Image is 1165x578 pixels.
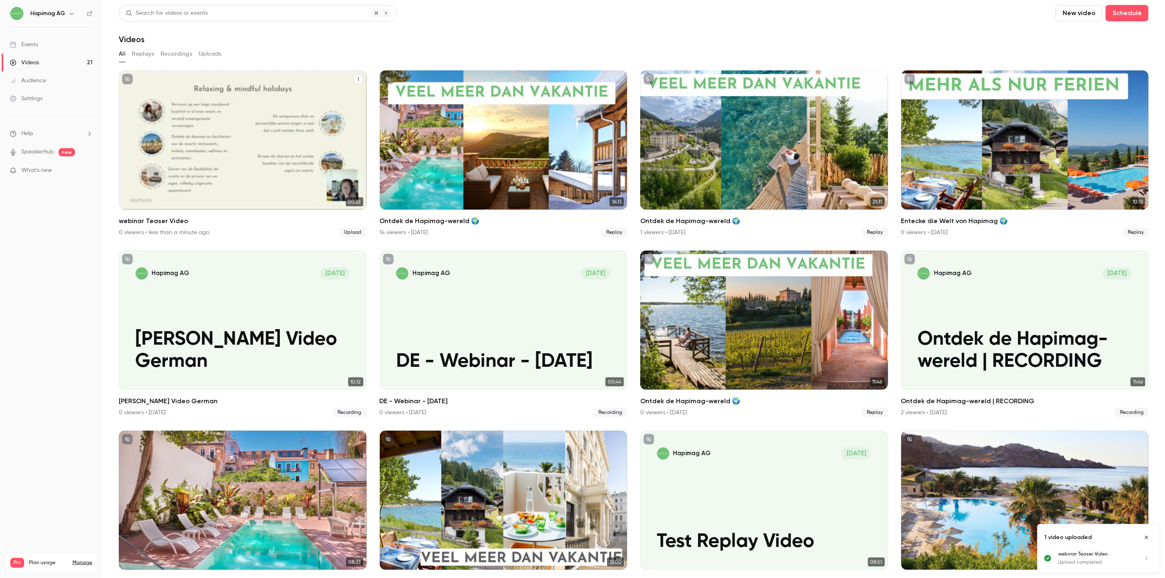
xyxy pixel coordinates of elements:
img: Ontdek de Hapimag-wereld | RECORDING [918,267,930,280]
span: Replay [862,408,888,418]
span: Replay [601,228,627,237]
h2: DE - Webinar - [DATE] [380,396,628,406]
span: 10:12 [1130,197,1145,206]
button: unpublished [122,434,133,445]
div: 2 viewers • [DATE] [901,409,947,417]
p: Hapimag AG [673,449,711,458]
a: Manage [73,560,92,566]
span: Upload [340,228,367,237]
span: 08:51 [868,558,885,567]
div: 0 viewers • [DATE] [380,409,426,417]
h2: Ontdek de Hapimag-wereld | RECORDING [901,396,1149,406]
span: [DATE] [581,267,611,280]
h2: webinar Teaser Video [119,216,367,226]
span: Recording [1115,408,1149,418]
div: Audience [10,77,46,85]
h1: Videos [119,34,145,44]
a: 16:1316:13Ontdek de Hapimag-wereld 🌍14 viewers • [DATE]Replay [380,70,628,237]
span: 00:44 [605,377,624,386]
span: 10:12 [348,377,363,386]
p: Hapimag AG [934,269,972,278]
span: Help [21,129,33,138]
img: Hapimag AG [10,7,23,20]
li: help-dropdown-opener [10,129,93,138]
li: Ontdek de Hapimag-wereld | RECORDING [901,251,1149,418]
li: Ontdek de Hapimag-wereld 🌍 [640,251,888,418]
p: Hapimag AG [413,269,450,278]
h2: Entecke die Welt von Hapimag 🌍 [901,216,1149,226]
div: Settings [10,95,43,103]
button: Close uploads list [1140,531,1153,544]
span: 08:33 [346,558,363,567]
img: Nicole Video German [136,267,148,280]
h2: Ontdek de Hapimag-wereld 🌍 [640,216,888,226]
div: 14 viewers • [DATE] [380,228,428,237]
button: Schedule [1106,5,1149,21]
button: unpublished [904,254,915,264]
a: Nicole Video GermanHapimag AG[DATE][PERSON_NAME] Video German10:12[PERSON_NAME] Video German0 vie... [119,251,367,418]
button: unpublished [904,434,915,445]
div: Search for videos or events [126,9,208,18]
button: New video [1056,5,1102,21]
button: unpublished [904,74,915,84]
a: webinar Teaser VideoUpload completed [1058,551,1153,566]
p: DE - Webinar - [DATE] [396,351,610,373]
div: Videos [10,59,39,67]
span: 11:46 [1131,377,1145,386]
div: 0 viewers • [DATE] [119,409,165,417]
ul: Uploads list [1038,551,1160,573]
h2: Ontdek de Hapimag-wereld 🌍 [380,216,628,226]
a: 21:3121:31Ontdek de Hapimag-wereld 🌍1 viewers • [DATE]Replay [640,70,888,237]
p: Hapimag AG [152,269,189,278]
span: 12:00 [607,558,624,567]
li: DE - Webinar - 16.06.25 [380,251,628,418]
a: Ontdek de Hapimag-wereld | RECORDINGHapimag AG[DATE]Ontdek de Hapimag-wereld | RECORDING11:46Ontd... [901,251,1149,418]
p: Ontdek de Hapimag-wereld | RECORDING [918,329,1132,373]
a: 11:4611:46Ontdek de Hapimag-wereld 🌍0 viewers • [DATE]Replay [640,251,888,418]
div: 0 viewers • [DATE] [640,409,687,417]
button: unpublished [122,74,133,84]
button: Recordings [161,47,192,61]
h2: [PERSON_NAME] Video German [119,396,367,406]
a: 00:22webinar Teaser Video0 viewers • less than a minute agoUpload [119,70,367,237]
h6: Hapimag AG [30,9,65,18]
span: Recording [333,408,367,418]
p: Upload completed [1058,559,1133,566]
span: Plan usage [29,560,68,566]
span: 16:13 [610,197,624,206]
div: 0 viewers • less than a minute ago [119,228,209,237]
span: [DATE] [841,447,871,460]
li: webinar Teaser Video [119,70,367,237]
section: Videos [119,5,1149,573]
span: Recording [594,408,627,418]
button: unpublished [383,74,394,84]
p: webinar Teaser Video [1058,551,1133,558]
p: Test Replay Video [657,531,871,553]
button: All [119,47,125,61]
a: 10:1210:12Entecke die Welt von Hapimag 🌍0 viewers • [DATE]Replay [901,70,1149,237]
button: unpublished [644,74,654,84]
span: 11:46 [870,377,885,386]
button: Replays [132,47,154,61]
img: Test Replay Video [657,447,669,460]
div: Events [10,41,38,49]
span: 00:22 [346,197,363,206]
button: Uploads [199,47,222,61]
div: 1 viewers • [DATE] [640,228,685,237]
button: unpublished [644,254,654,264]
p: [PERSON_NAME] Video German [136,329,350,373]
span: Replay [862,228,888,237]
img: DE - Webinar - 16.06.25 [396,267,408,280]
button: unpublished [122,254,133,264]
h2: Ontdek de Hapimag-wereld 🌍 [640,396,888,406]
button: unpublished [383,254,394,264]
a: SpeakerHub [21,148,54,156]
p: 1 video uploaded [1044,533,1092,542]
li: Ontdek de Hapimag-wereld 🌍 [380,70,628,237]
a: DE - Webinar - 16.06.25Hapimag AG[DATE]DE - Webinar - [DATE]00:44DE - Webinar - [DATE]0 viewers •... [380,251,628,418]
button: unpublished [644,434,654,445]
button: unpublished [383,434,394,445]
span: new [59,148,75,156]
div: 0 viewers • [DATE] [901,228,948,237]
span: Pro [10,558,24,568]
